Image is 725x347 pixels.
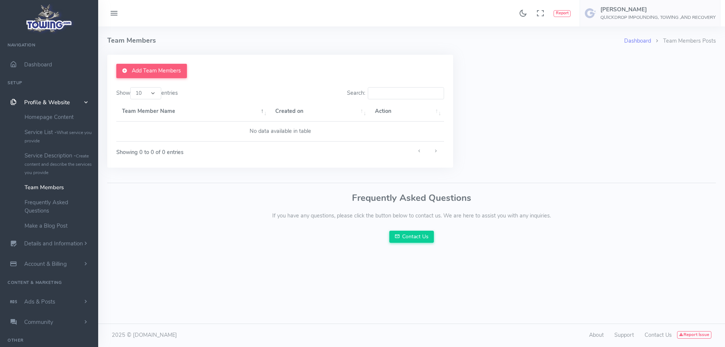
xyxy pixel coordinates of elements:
[107,193,716,203] h3: Frequently Asked Questions
[25,130,92,144] small: What service you provide
[25,153,92,176] small: Create content and describe the services you provide
[19,180,98,195] a: Team Members
[614,331,634,339] a: Support
[107,331,412,339] div: 2025 © [DOMAIN_NAME]
[24,61,52,68] span: Dashboard
[24,99,70,106] span: Profile & Website
[116,64,187,78] a: Add Team Members
[662,272,725,347] iframe: Conversations
[116,144,248,157] div: Showing 0 to 0 of 0 entries
[368,87,444,99] input: Search:
[624,37,651,45] a: Dashboard
[107,212,716,220] p: If you have any questions, please click the button below to contact us. We are here to assist you...
[24,318,53,326] span: Community
[369,102,444,122] th: Action: activate to sort column ascending
[389,231,434,243] a: Contact Us
[24,2,75,34] img: logo
[116,122,444,142] td: No data available in table
[645,331,672,339] a: Contact Us
[585,7,597,19] img: user-image
[600,15,716,20] h6: QUICKDROP IMPOUNDING, TOWING ,AND RECOVERY
[19,125,98,148] a: Service List -What service you provide
[130,87,161,99] select: Showentries
[347,87,444,99] label: Search:
[19,218,98,233] a: Make a Blog Post
[600,6,716,12] h5: [PERSON_NAME]
[116,87,178,99] label: Show entries
[554,10,571,17] button: Report
[651,37,716,45] li: Team Members Posts
[107,26,624,55] h4: Team Members
[24,260,67,268] span: Account & Billing
[24,298,55,305] span: Ads & Posts
[19,148,98,180] a: Service Description -Create content and describe the services you provide
[19,195,98,218] a: Frequently Asked Questions
[19,109,98,125] a: Homepage Content
[24,240,83,248] span: Details and Information
[270,102,369,122] th: Created on: activate to sort column ascending
[589,331,604,339] a: About
[116,102,270,122] th: Team Member Name: activate to sort column descending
